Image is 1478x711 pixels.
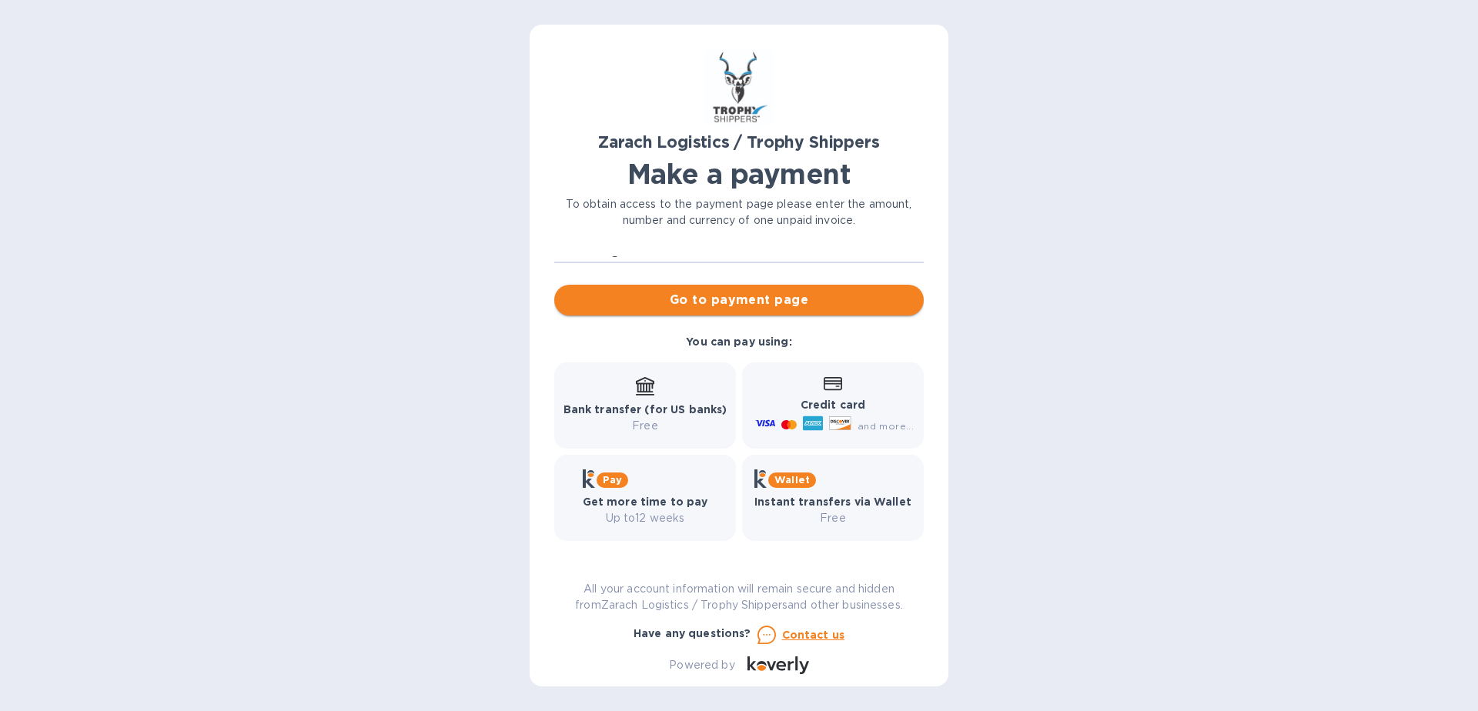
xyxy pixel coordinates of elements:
[554,581,924,613] p: All your account information will remain secure and hidden from Zarach Logistics / Trophy Shipper...
[801,399,865,411] b: Credit card
[858,420,914,432] span: and more...
[563,403,727,416] b: Bank transfer (for US banks)
[598,132,879,152] b: Zarach Logistics / Trophy Shippers
[567,291,911,309] span: Go to payment page
[583,510,708,526] p: Up to 12 weeks
[554,285,924,315] button: Go to payment page
[554,158,924,190] h1: Make a payment
[603,474,622,486] b: Pay
[774,474,810,486] b: Wallet
[754,496,911,508] b: Instant transfers via Wallet
[669,657,734,673] p: Powered by
[686,335,791,348] b: You can pay using:
[782,629,845,641] u: Contact us
[554,196,924,229] p: To obtain access to the payment page please enter the amount, number and currency of one unpaid i...
[583,496,708,508] b: Get more time to pay
[634,627,751,639] b: Have any questions?
[754,510,911,526] p: Free
[563,418,727,434] p: Free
